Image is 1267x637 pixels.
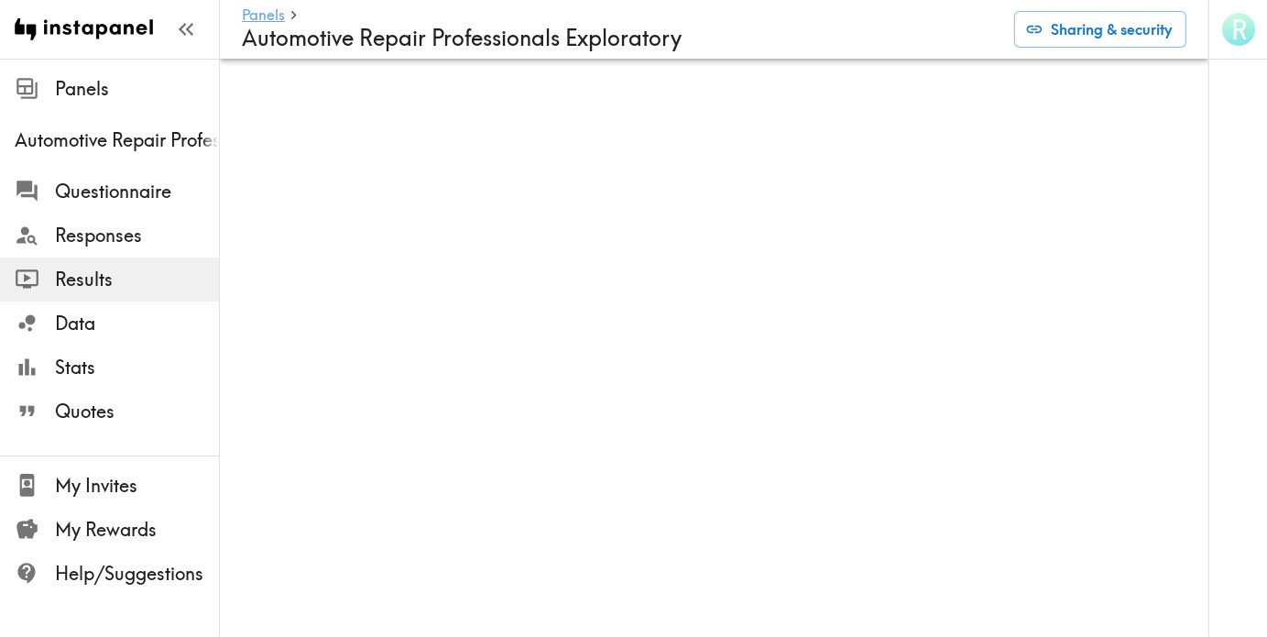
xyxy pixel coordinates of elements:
span: R [1232,14,1248,46]
span: Responses [55,223,219,248]
button: Sharing & security [1014,11,1186,48]
span: Automotive Repair Professionals Exploratory [15,127,219,153]
h4: Automotive Repair Professionals Exploratory [242,25,999,51]
span: Quotes [55,399,219,424]
span: Help/Suggestions [55,561,219,587]
span: Data [55,311,219,336]
span: Panels [55,76,219,102]
span: My Invites [55,473,219,499]
span: Results [55,267,219,292]
span: My Rewards [55,517,219,543]
span: Stats [55,355,219,380]
span: Questionnaire [55,179,219,204]
button: R [1220,11,1257,48]
a: Panels [242,7,285,25]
